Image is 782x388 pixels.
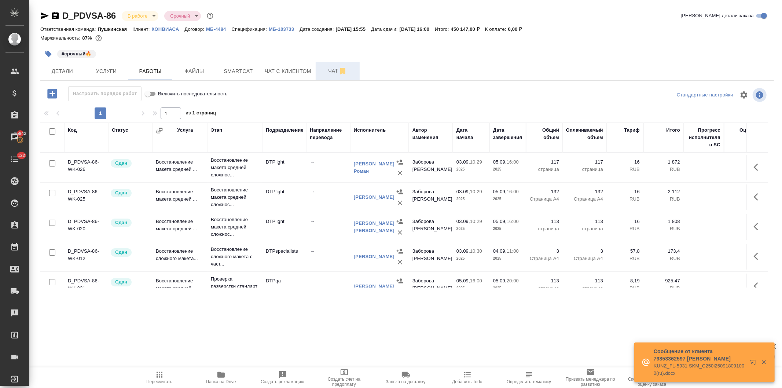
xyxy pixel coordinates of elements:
p: Ответственная команда: [40,26,98,32]
button: Скопировать ссылку для ЯМессенджера [40,11,49,20]
div: Этап [211,127,222,134]
span: Посмотреть информацию [753,88,768,102]
p: 16:00 [470,278,482,283]
button: Здесь прячутся важные кнопки [749,218,767,235]
p: 2025 [456,255,486,262]
button: Открыть в новой вкладке [746,355,763,373]
p: 16:00 [507,159,519,165]
p: RUB [610,285,640,292]
button: Удалить [394,286,405,297]
p: 03.09, [456,159,470,165]
span: Заявка на доставку [386,379,425,384]
button: Призвать менеджера по развитию [560,367,621,388]
p: 113 [530,277,559,285]
p: Восстановление сложного макета с част... [211,246,258,268]
p: RUB [647,225,680,233]
p: Восстановление макета средней сложнос... [211,186,258,208]
div: Исполнитель [354,127,386,134]
p: страница [530,166,559,173]
span: Создать рекламацию [261,379,304,384]
p: 0,00 ₽ [508,26,528,32]
td: DTPspecialists [262,244,306,270]
a: [PERSON_NAME] [PERSON_NAME] [354,220,394,233]
span: Добавить Todo [452,379,482,384]
td: Заборова [PERSON_NAME] [409,214,453,240]
p: страница [530,285,559,292]
button: Создать рекламацию [252,367,313,388]
div: Услуга [177,127,193,134]
td: D_PDVSA-86-WK-012 [64,244,108,270]
p: 10:29 [470,159,482,165]
td: DTPlight [262,184,306,210]
div: Автор изменения [412,127,449,141]
p: RUB [647,195,680,203]
p: Сдан [115,189,127,197]
p: 132 [530,188,559,195]
p: Страница А4 [566,255,603,262]
p: 16:00 [507,189,519,194]
p: 10:29 [470,219,482,224]
p: Проверка разверстки стандарт (DTPqa) [211,275,258,297]
td: Заборова [PERSON_NAME] [409,274,453,299]
button: Доп статусы указывают на важность/срочность заказа [205,11,215,21]
div: Тариф [624,127,640,134]
p: Дата создания: [300,26,335,32]
a: КОНВИАСА [152,26,185,32]
button: Здесь прячутся важные кнопки [749,277,767,295]
span: Услуги [89,67,124,76]
div: Оценка [739,127,757,134]
td: D_PDVSA-86-WK-021 [64,274,108,299]
span: Файлы [177,67,212,76]
p: 8,19 [610,277,640,285]
div: В работе [122,11,158,21]
button: Удалить [394,168,405,179]
p: #срочный🔥 [62,50,92,58]
p: 2025 [493,195,522,203]
div: Код [68,127,77,134]
p: 20:00 [507,278,519,283]
p: Договор: [184,26,206,32]
a: D_PDVSA-86 [62,11,116,21]
button: Заявка на доставку [375,367,437,388]
div: Менеджер проверил работу исполнителя, передает ее на следующий этап [110,218,148,228]
svg: Отписаться [338,67,347,76]
p: 113 [566,277,603,285]
button: Скопировать ссылку [51,11,60,20]
p: Спецификация: [232,26,269,32]
p: 113 [530,218,559,225]
td: → [306,244,350,270]
p: RUB [647,285,680,292]
p: 05.09, [493,219,507,224]
p: К оплате: [485,26,508,32]
a: МБ-103733 [269,26,300,32]
span: Призвать менеджера по развитию [564,377,617,387]
p: 10:30 [470,248,482,254]
button: Добавить тэг [40,46,56,62]
span: Включить последовательность [158,90,228,98]
p: 1 872 [647,158,680,166]
p: 05.09, [456,278,470,283]
p: 2025 [456,285,486,292]
a: [PERSON_NAME] [354,194,394,200]
button: Добавить работу [42,86,62,101]
button: В работе [125,13,150,19]
button: Назначить [394,157,405,168]
div: Статус [112,127,128,134]
p: 3 [566,248,603,255]
a: МБ-4484 [206,26,231,32]
span: 15842 [10,130,31,137]
button: Папка на Drive [190,367,252,388]
span: Настроить таблицу [735,86,753,104]
p: 05.09, [493,159,507,165]
p: Сдан [115,278,127,286]
div: Прогресс исполнителя в SC [687,127,720,149]
span: Работы [133,67,168,76]
span: Чат [320,66,355,76]
button: Пересчитать [129,367,190,388]
p: Восстановление макета средней сложнос... [211,157,258,179]
p: 117 [566,158,603,166]
p: 2025 [493,255,522,262]
td: D_PDVSA-86-WK-025 [64,184,108,210]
